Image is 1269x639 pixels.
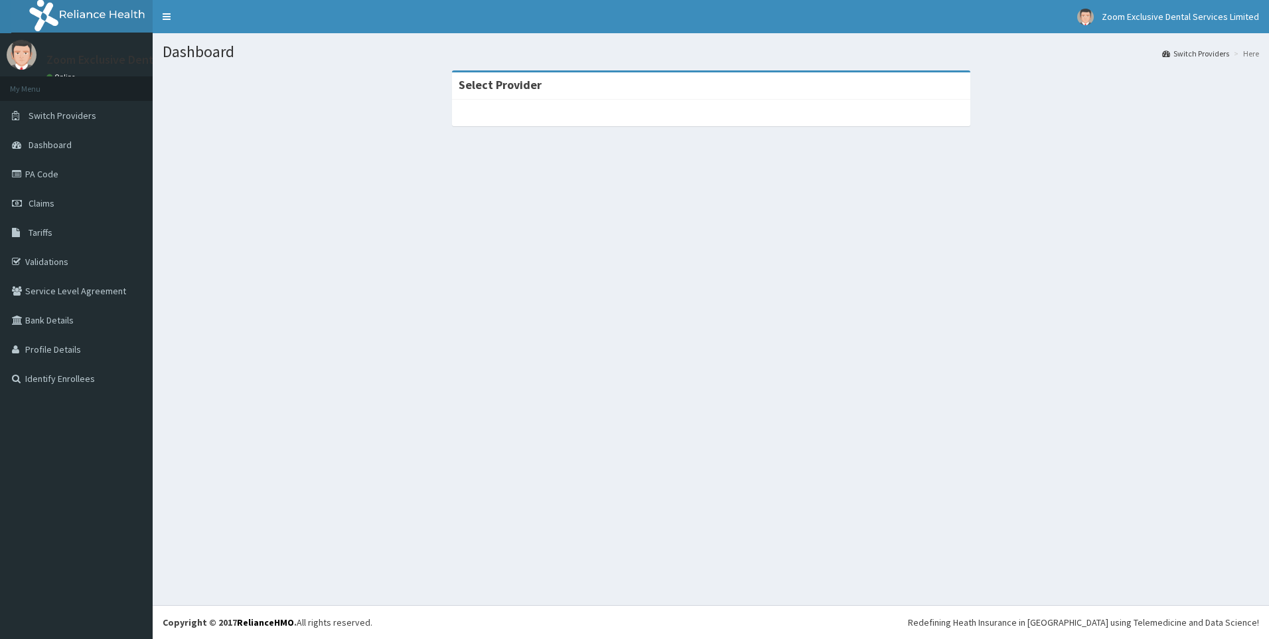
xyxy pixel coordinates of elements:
[7,40,37,70] img: User Image
[459,77,542,92] strong: Select Provider
[237,616,294,628] a: RelianceHMO
[163,616,297,628] strong: Copyright © 2017 .
[1077,9,1094,25] img: User Image
[153,605,1269,639] footer: All rights reserved.
[46,54,252,66] p: Zoom Exclusive Dental Services Limited
[29,227,52,238] span: Tariffs
[29,197,54,209] span: Claims
[46,72,78,82] a: Online
[29,139,72,151] span: Dashboard
[1102,11,1259,23] span: Zoom Exclusive Dental Services Limited
[908,616,1259,629] div: Redefining Heath Insurance in [GEOGRAPHIC_DATA] using Telemedicine and Data Science!
[163,43,1259,60] h1: Dashboard
[1162,48,1229,59] a: Switch Providers
[29,110,96,122] span: Switch Providers
[1231,48,1259,59] li: Here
